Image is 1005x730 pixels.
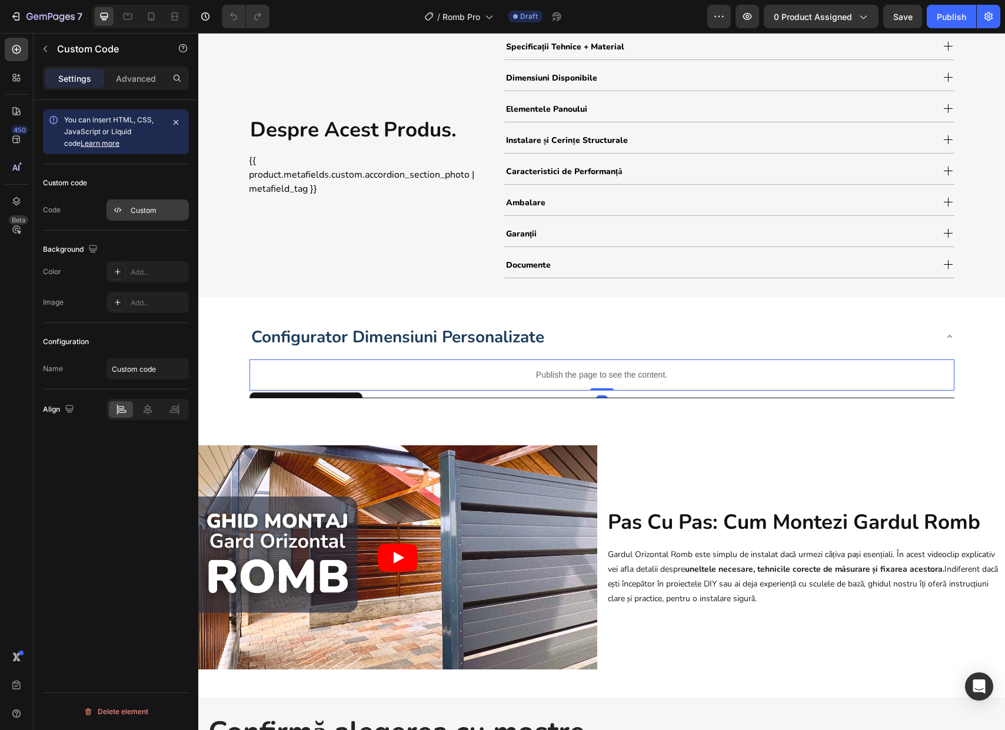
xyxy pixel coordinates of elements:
[43,266,61,277] div: Color
[57,42,157,56] p: Custom Code
[43,336,89,347] div: Configuration
[308,39,399,51] span: Dimensiuni Disponibile
[410,516,800,571] span: Gardul Orizontal Romb este simplu de instalat dacă urmezi câțiva pași esențiali. În acest videocl...
[198,33,1005,730] iframe: Design area
[43,364,63,374] div: Name
[131,205,186,216] div: Custom
[893,12,913,22] span: Save
[53,293,346,315] span: Configurator Dimensiuni Personalizate
[131,298,186,308] div: Add...
[77,9,82,24] p: 7
[442,11,480,23] span: Romb Pro
[764,5,878,28] button: 0 product assigned
[43,205,61,215] div: Code
[308,226,352,238] span: Documente
[43,402,76,418] div: Align
[520,11,538,22] span: Draft
[487,531,746,542] strong: uneltele necesare, tehnicile corecte de măsurare și fixarea acestora.
[66,364,116,374] div: Custom Code
[116,72,156,85] p: Advanced
[81,139,119,148] a: Learn more
[437,11,440,23] span: /
[58,72,91,85] p: Settings
[43,242,100,258] div: Background
[774,11,852,23] span: 0 product assigned
[965,672,993,701] div: Open Intercom Messenger
[9,215,28,225] div: Beta
[308,164,347,175] span: Ambalare
[308,195,339,206] span: Garanții
[308,102,430,113] span: Instalare și Cerințe Structurale
[51,336,756,348] p: Publish the page to see the content.
[43,178,87,188] div: Custom code
[927,5,976,28] button: Publish
[222,5,269,28] div: Undo/Redo
[84,705,148,719] div: Delete element
[179,511,219,539] button: Play
[937,11,966,23] div: Publish
[131,267,186,278] div: Add...
[64,115,154,148] span: You can insert HTML, CSS, JavaScript or Liquid code
[5,5,88,28] button: 7
[11,125,28,135] div: 450
[883,5,922,28] button: Save
[398,362,410,372] div: 0
[43,297,64,308] div: Image
[308,71,389,82] span: Elementele Panoului
[408,475,807,504] h2: pas cu pas: cum montezi gardul romb
[43,702,189,721] button: Delete element
[308,133,424,144] span: Caracteristici de Performanță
